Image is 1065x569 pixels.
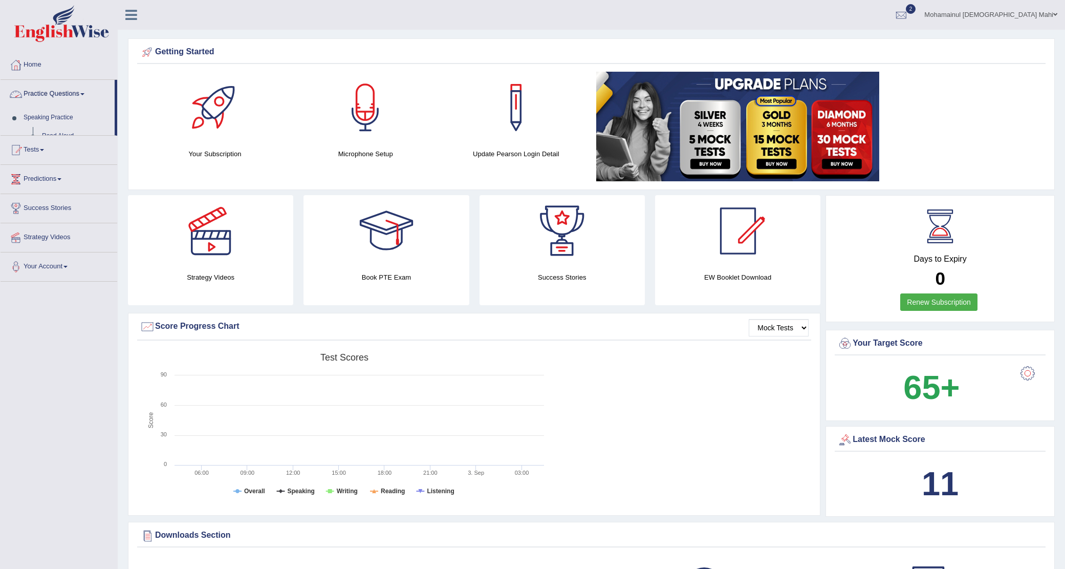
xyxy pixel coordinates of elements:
img: small5.jpg [596,72,879,181]
tspan: Listening [427,488,454,495]
text: 0 [164,461,167,467]
text: 06:00 [194,470,209,476]
h4: Your Subscription [145,149,285,159]
b: 65+ [903,369,960,406]
span: 2 [906,4,916,14]
text: 09:00 [241,470,255,476]
tspan: 3. Sep [468,470,484,476]
tspan: Test scores [320,352,368,363]
text: 18:00 [378,470,392,476]
text: 12:00 [286,470,300,476]
div: Downloads Section [140,528,1043,543]
tspan: Score [147,412,155,429]
text: 60 [161,402,167,408]
h4: Book PTE Exam [303,272,469,283]
a: Predictions [1,165,117,191]
div: Latest Mock Score [837,432,1043,448]
div: Getting Started [140,45,1043,60]
div: Score Progress Chart [140,319,809,334]
a: Success Stories [1,194,117,220]
text: 30 [161,431,167,437]
div: Your Target Score [837,336,1043,351]
tspan: Overall [244,488,265,495]
a: Read Aloud [37,127,115,145]
h4: Update Pearson Login Detail [446,149,586,159]
tspan: Writing [337,488,358,495]
h4: Microphone Setup [295,149,436,159]
a: Your Account [1,252,117,278]
a: Strategy Videos [1,223,117,249]
a: Speaking Practice [19,109,115,127]
h4: Strategy Videos [128,272,293,283]
tspan: Speaking [287,488,314,495]
b: 11 [922,465,959,502]
a: Practice Questions [1,80,115,106]
a: Tests [1,136,117,161]
h4: Days to Expiry [837,255,1043,264]
text: 21:00 [423,470,438,476]
a: Home [1,51,117,76]
a: Renew Subscription [900,293,977,311]
text: 03:00 [515,470,529,476]
h4: Success Stories [480,272,645,283]
text: 15:00 [332,470,346,476]
tspan: Reading [381,488,405,495]
text: 90 [161,371,167,377]
h4: EW Booklet Download [655,272,820,283]
b: 0 [935,268,945,288]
